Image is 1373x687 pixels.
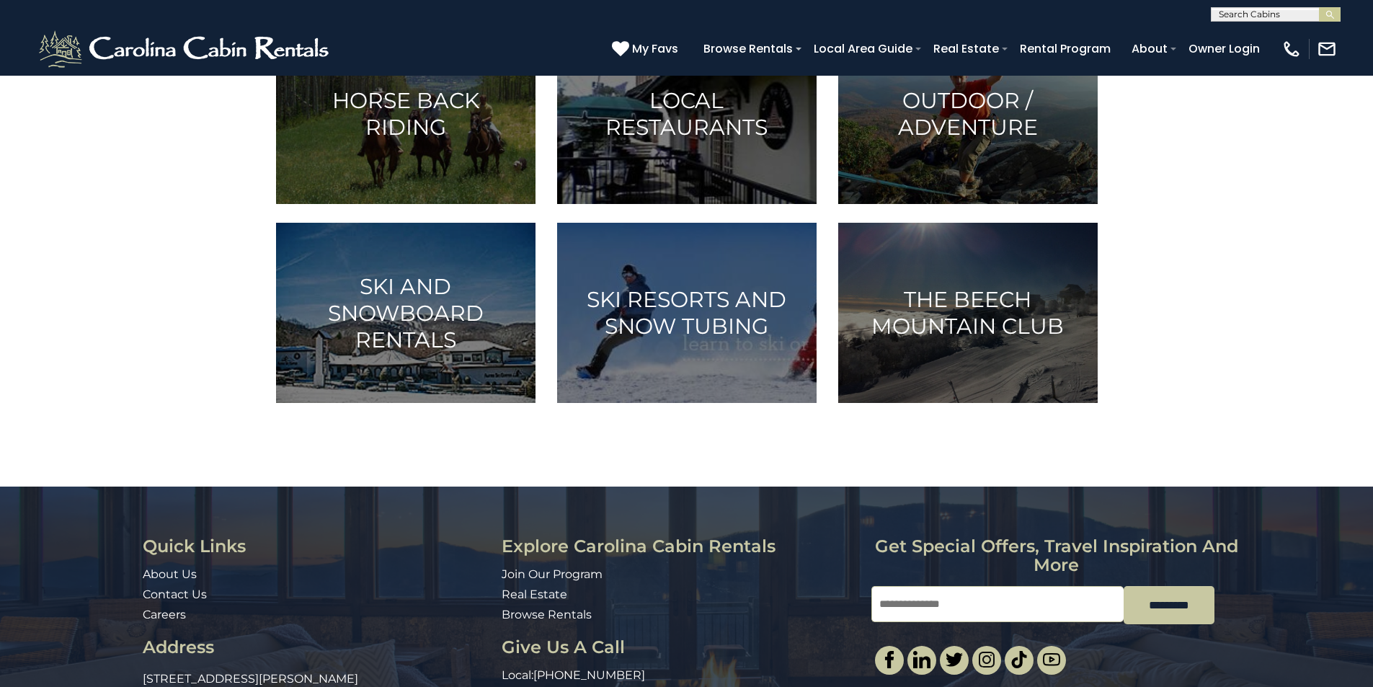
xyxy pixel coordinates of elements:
[575,286,799,340] h3: Ski Resorts and Snow Tubing
[502,537,861,556] h3: Explore Carolina Cabin Rentals
[502,588,567,601] a: Real Estate
[1043,651,1060,668] img: youtube-light.svg
[838,24,1098,204] a: Outdoor / Adventure
[978,651,995,668] img: instagram-single.svg
[276,223,536,403] a: Ski and Snowboard Rentals
[143,588,207,601] a: Contact Us
[533,668,645,682] a: [PHONE_NUMBER]
[612,40,682,58] a: My Favs
[856,286,1080,340] h3: The Beech Mountain Club
[1181,36,1267,61] a: Owner Login
[575,87,799,141] h3: Local Restaurants
[557,223,817,403] a: Ski Resorts and Snow Tubing
[881,651,898,668] img: facebook-single.svg
[696,36,800,61] a: Browse Rentals
[946,651,963,668] img: twitter-single.svg
[502,638,861,657] h3: Give Us A Call
[502,608,592,621] a: Browse Rentals
[1281,39,1302,59] img: phone-regular-white.png
[143,567,197,581] a: About Us
[1317,39,1337,59] img: mail-regular-white.png
[36,27,335,71] img: White-1-2.png
[926,36,1006,61] a: Real Estate
[143,608,186,621] a: Careers
[838,223,1098,403] a: The Beech Mountain Club
[294,87,517,141] h3: Horse Back Riding
[913,651,930,668] img: linkedin-single.svg
[502,567,603,581] a: Join Our Program
[294,273,517,353] h3: Ski and Snowboard Rentals
[502,668,861,684] p: Local:
[871,537,1241,575] h3: Get special offers, travel inspiration and more
[143,638,491,657] h3: Address
[1010,651,1028,668] img: tiktok.svg
[276,24,536,204] a: Horse Back Riding
[807,36,920,61] a: Local Area Guide
[632,40,678,58] span: My Favs
[143,537,491,556] h3: Quick Links
[856,87,1080,141] h3: Outdoor / Adventure
[557,24,817,204] a: Local Restaurants
[1013,36,1118,61] a: Rental Program
[1124,36,1175,61] a: About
